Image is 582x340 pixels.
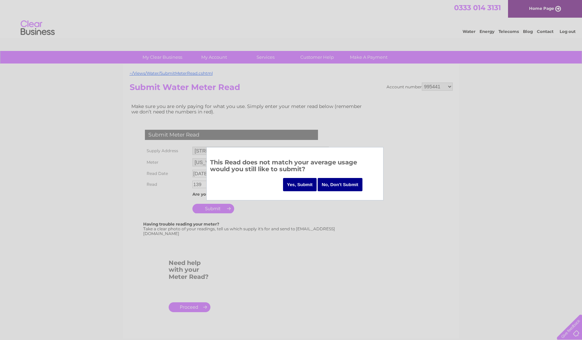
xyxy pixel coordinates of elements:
[318,178,362,191] input: No, Don't Submit
[131,4,452,33] div: Clear Business is a trading name of Verastar Limited (registered in [GEOGRAPHIC_DATA] No. 3667643...
[463,29,475,34] a: Water
[499,29,519,34] a: Telecoms
[480,29,494,34] a: Energy
[210,158,380,176] h3: This Read does not match your average usage would you still like to submit?
[454,3,501,12] a: 0333 014 3131
[20,18,55,38] img: logo.png
[560,29,576,34] a: Log out
[283,178,317,191] input: Yes, Submit
[523,29,533,34] a: Blog
[537,29,553,34] a: Contact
